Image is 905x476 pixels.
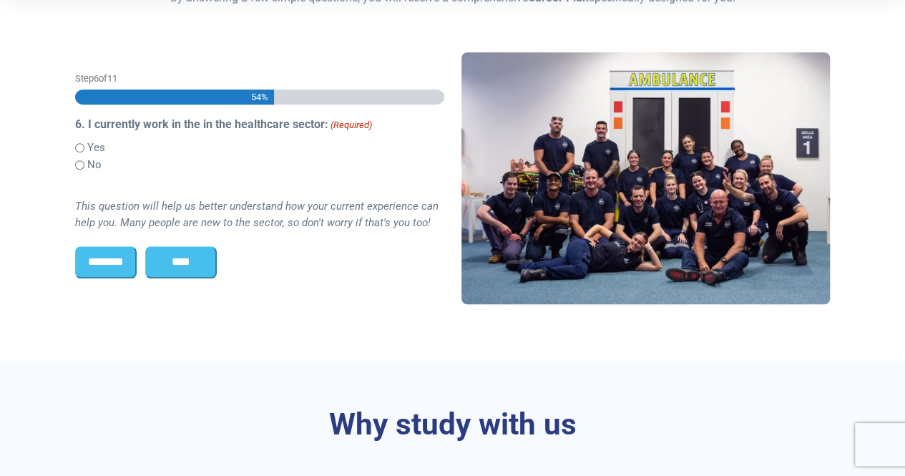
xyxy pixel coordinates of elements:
label: Yes [87,140,105,156]
span: 6 [94,73,99,84]
label: No [87,157,102,173]
p: Step of [75,72,444,85]
legend: 6. I currently work in the in the healthcare sector: [75,116,444,133]
h3: Why study with us [75,407,830,443]
span: 11 [107,73,117,84]
i: This question will help us better understand how your current experience can help you. Many peopl... [75,200,439,229]
span: 54% [250,89,268,105]
span: (Required) [330,118,373,132]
